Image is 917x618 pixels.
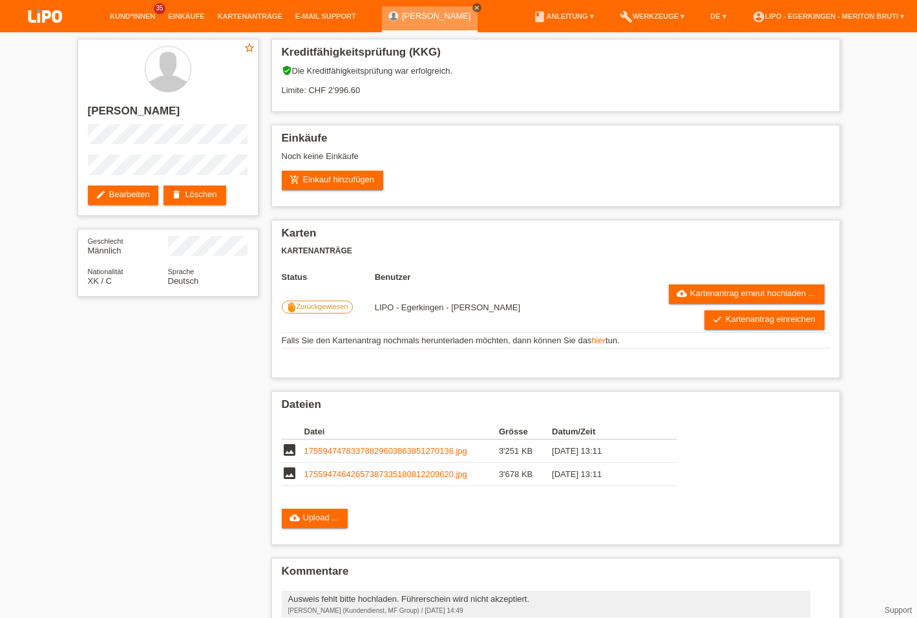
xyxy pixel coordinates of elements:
a: 17559474783378829603863851270136.jpg [304,446,467,456]
i: account_circle [752,10,765,23]
i: check [712,314,722,325]
h2: Karten [282,227,830,246]
span: Kosovo / C / 04.07.2004 [88,276,112,286]
a: [PERSON_NAME] [402,11,471,21]
a: editBearbeiten [88,186,159,205]
td: Falls Sie den Kartenantrag nochmals herunterladen möchten, dann können Sie das tun. [282,333,830,348]
i: image [282,465,297,481]
a: E-Mail Support [289,12,363,20]
a: star_border [244,42,255,56]
a: Kund*innen [103,12,162,20]
a: checkKartenantrag einreichen [704,310,825,330]
th: Status [282,272,375,282]
a: add_shopping_cartEinkauf hinzufügen [282,171,384,190]
th: Grösse [499,424,552,440]
h2: Kreditfähigkeitsprüfung (KKG) [282,46,830,65]
td: [DATE] 13:11 [552,463,658,486]
a: close [472,3,481,12]
a: deleteLöschen [163,186,226,205]
td: 3'251 KB [499,440,552,463]
th: Datei [304,424,499,440]
a: account_circleLIPO - Egerkingen - Meriton Bruti ▾ [746,12,911,20]
div: Noch keine Einkäufe [282,151,830,171]
i: add_shopping_cart [290,175,300,185]
i: build [620,10,633,23]
a: DE ▾ [704,12,732,20]
i: cloud_upload [677,288,687,299]
a: Support [885,606,912,615]
i: edit [96,189,106,200]
h2: Einkäufe [282,132,830,151]
span: 23.08.2025 [375,303,520,312]
i: image [282,442,297,458]
h2: Kommentare [282,565,830,584]
a: Kartenanträge [211,12,289,20]
div: [PERSON_NAME] (Kundendienst, MF Group) / [DATE] 14:49 [288,607,804,614]
i: delete [171,189,182,200]
span: Geschlecht [88,237,123,245]
span: Sprache [168,268,195,275]
div: Ausweis fehlt bitte hochladen. Führerschein wird nicht akzeptiert. [288,594,804,604]
a: bookAnleitung ▾ [527,12,600,20]
th: Datum/Zeit [552,424,658,440]
a: cloud_uploadKartenantrag erneut hochladen ... [669,284,825,304]
div: Die Kreditfähigkeitsprüfung war erfolgreich. Limite: CHF 2'996.60 [282,65,830,105]
span: Zurückgewiesen [297,303,348,310]
div: Männlich [88,236,168,255]
h2: [PERSON_NAME] [88,105,248,124]
th: Benutzer [375,272,594,282]
h3: Kartenanträge [282,246,830,256]
a: LIPO pay [13,27,78,36]
td: 3'678 KB [499,463,552,486]
h2: Dateien [282,398,830,418]
a: hier [591,336,606,345]
span: 35 [154,3,165,14]
a: Einkäufe [162,12,211,20]
a: 17559474642657387335180812209620.jpg [304,469,467,479]
a: cloud_uploadUpload ... [282,509,348,528]
i: close [474,5,480,11]
a: buildWerkzeuge ▾ [613,12,691,20]
i: book [533,10,546,23]
span: Deutsch [168,276,199,286]
i: cloud_upload [290,513,300,523]
i: front_hand [286,302,297,312]
span: Nationalität [88,268,123,275]
td: [DATE] 13:11 [552,440,658,463]
i: star_border [244,42,255,54]
i: verified_user [282,65,292,76]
